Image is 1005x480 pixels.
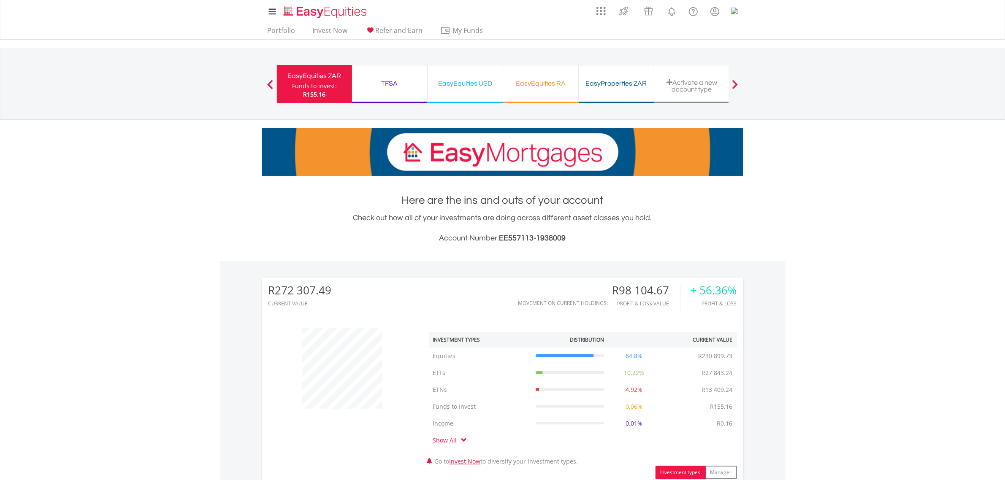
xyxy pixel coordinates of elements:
td: 10.22% [608,364,660,381]
div: + 56.36% [691,284,737,297]
td: Income [429,415,531,432]
div: EasyProperties ZAR [584,78,649,89]
a: Notifications [661,2,683,19]
div: Movement on Current Holdings: [518,300,608,306]
div: Profit & Loss Value [612,301,680,306]
span: My Funds [440,25,496,36]
td: R230 899.73 [694,348,737,364]
td: 0.06% [608,398,660,415]
a: Home page [280,2,370,19]
td: 84.8% [608,348,660,364]
a: My Profile [704,2,726,21]
a: Portfolio [264,26,299,39]
h1: Here are the ins and outs of your account [262,193,743,208]
div: TFSA [357,78,422,89]
span: R155.16 [303,90,325,98]
a: AppsGrid [591,2,611,16]
td: R0.16 [713,415,737,432]
td: 4.92% [608,381,660,398]
span: Refer and Earn [376,26,423,35]
img: grid-menu-icon.svg [596,6,606,16]
img: vouchers-v2.svg [642,4,656,18]
div: CURRENT VALUE [268,301,332,306]
a: Show All [433,436,461,444]
td: ETFs [429,364,531,381]
a: Invest Now [309,26,351,39]
td: 0.01% [608,415,660,432]
div: Check out how all of your investments are doing across different asset classes you hold. [262,212,743,244]
a: Refer and Earn [362,26,426,39]
td: R27 843.24 [698,364,737,381]
td: ETNs [429,381,531,398]
img: 20px.png [731,8,738,14]
td: Funds to Invest [429,398,531,415]
button: Manager [705,466,737,479]
span: EE557113-1938009 [499,234,566,242]
div: EasyEquities USD [433,78,498,89]
div: EasyEquities ZAR [282,70,347,82]
th: Current Value [660,332,737,348]
a: Invest Now [450,457,481,465]
a: FAQ's and Support [683,2,704,19]
h3: Account Number: [262,232,743,244]
button: Investment types [656,466,706,479]
img: EasyMortage Promotion Banner [262,128,743,176]
div: R98 104.67 [612,284,680,297]
div: EasyEquities RA [508,78,573,89]
img: thrive-v2.svg [617,4,631,18]
div: Distribution [570,336,604,343]
div: Go to to diversify your investment types. [423,324,743,479]
div: Profit & Loss [691,301,737,306]
th: Investment Types [429,332,531,348]
td: Equities [429,348,531,364]
div: R272 307.49 [268,284,332,297]
div: Funds to invest: [292,82,337,90]
td: R13 409.24 [698,381,737,398]
a: Vouchers [636,2,661,18]
td: R155.16 [706,398,737,415]
img: EasyEquities_Logo.png [282,5,370,19]
div: Activate a new account type [659,79,724,93]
